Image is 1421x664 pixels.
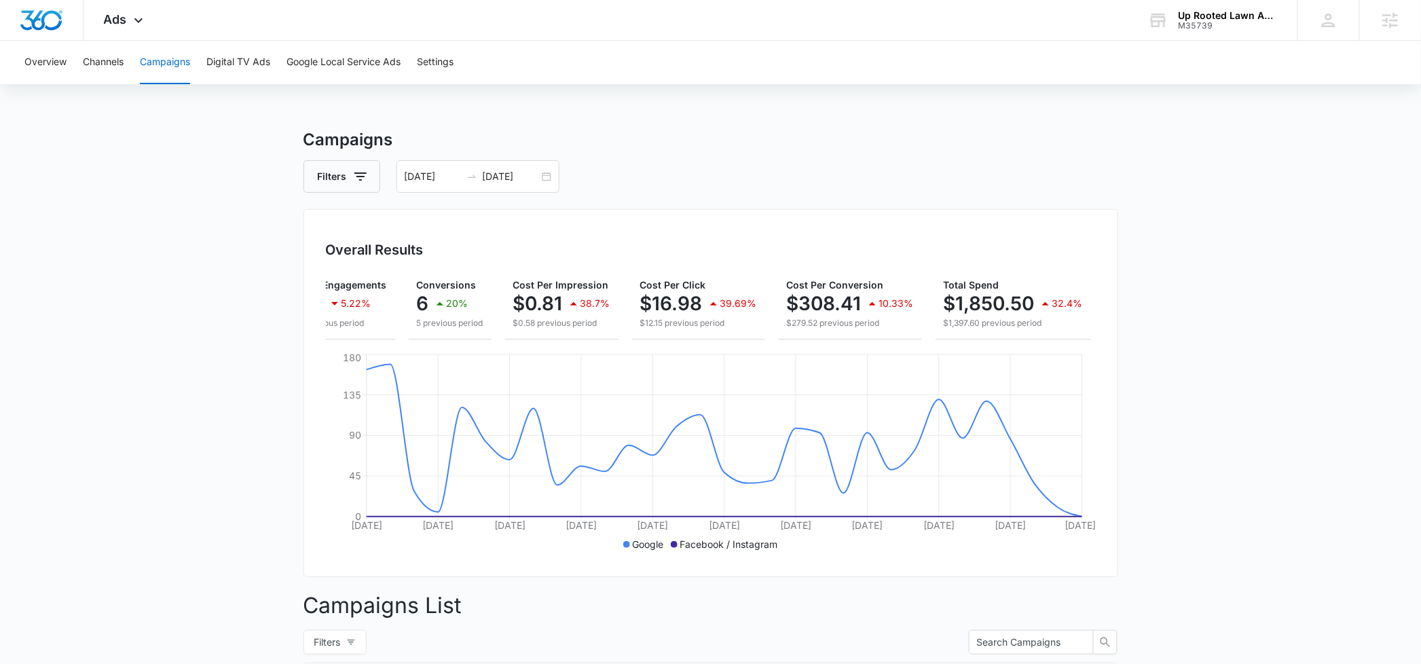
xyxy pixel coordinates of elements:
[466,171,477,182] span: to
[1179,10,1278,21] div: account name
[944,293,1035,314] p: $1,850.50
[680,537,778,551] p: Facebook / Instagram
[303,128,1118,152] h3: Campaigns
[206,41,270,84] button: Digital TV Ads
[342,299,371,308] p: 5.22%
[291,317,387,329] p: 115 previous period
[787,293,862,314] p: $308.41
[104,12,127,26] span: Ads
[1052,299,1083,308] p: 32.4%
[720,299,757,308] p: 39.69%
[640,317,757,329] p: $12.15 previous period
[709,519,740,531] tspan: [DATE]
[405,169,461,184] input: Start date
[633,537,664,551] p: Google
[1065,519,1096,531] tspan: [DATE]
[640,279,706,291] span: Cost Per Click
[513,293,563,314] p: $0.81
[140,41,190,84] button: Campaigns
[995,519,1026,531] tspan: [DATE]
[977,635,1075,650] input: Search Campaigns
[1179,21,1278,31] div: account id
[780,519,811,531] tspan: [DATE]
[349,470,361,481] tspan: 45
[447,299,468,308] p: 20%
[787,317,914,329] p: $279.52 previous period
[417,317,483,329] p: 5 previous period
[422,519,454,531] tspan: [DATE]
[417,279,477,291] span: Conversions
[851,519,883,531] tspan: [DATE]
[1093,630,1118,654] button: search
[787,279,884,291] span: Cost Per Conversion
[355,511,361,522] tspan: 0
[944,317,1083,329] p: $1,397.60 previous period
[466,171,477,182] span: swap-right
[640,293,703,314] p: $16.98
[303,630,367,654] button: Filters
[314,635,341,650] span: Filters
[287,41,401,84] button: Google Local Service Ads
[417,41,454,84] button: Settings
[303,589,1118,622] p: Campaigns List
[494,519,525,531] tspan: [DATE]
[291,279,387,291] span: Clicks/Engagements
[580,299,610,308] p: 38.7%
[343,352,361,363] tspan: 180
[513,317,610,329] p: $0.58 previous period
[349,429,361,441] tspan: 90
[343,389,361,401] tspan: 135
[24,41,67,84] button: Overview
[879,299,914,308] p: 10.33%
[351,519,382,531] tspan: [DATE]
[944,279,999,291] span: Total Spend
[637,519,668,531] tspan: [DATE]
[417,293,429,314] p: 6
[303,160,380,193] button: Filters
[83,41,124,84] button: Channels
[513,279,609,291] span: Cost Per Impression
[326,240,424,260] h3: Overall Results
[1094,637,1117,648] span: search
[483,169,539,184] input: End date
[566,519,597,531] tspan: [DATE]
[923,519,955,531] tspan: [DATE]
